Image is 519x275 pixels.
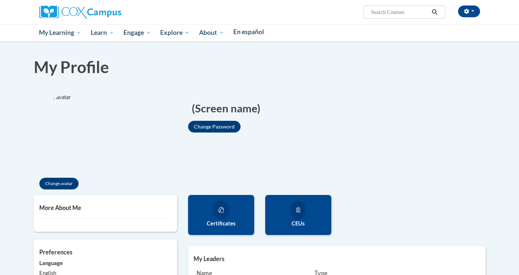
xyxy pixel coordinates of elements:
button: Search [429,8,440,17]
span: About [199,28,224,37]
label: CEUs [271,220,326,228]
input: Search Courses [370,8,429,17]
span: My Learning [39,28,81,37]
div: Click to change the profile picture [34,93,115,174]
a: En español [229,24,269,40]
img: profile avatar [34,93,115,174]
span: Explore [160,28,190,37]
h5: My Leaders [194,255,480,262]
a: About [194,24,229,41]
i:  [431,10,438,15]
h5: Preferences [39,249,172,256]
button: Account Settings [458,6,480,17]
span: En español [233,28,264,36]
button: Change avatar [39,178,79,189]
a: My Learning [35,24,86,41]
span: (Screen name) [192,101,260,116]
label: Certificates [194,220,249,228]
a: Explore [155,24,194,41]
a: Cox Campus [39,8,121,15]
img: Cox Campus [39,6,121,19]
button: Change Password [188,121,241,133]
div: Main menu [28,24,491,41]
span: Engage [123,28,151,37]
span: Learn [91,28,114,37]
h5: More About Me [39,204,172,211]
span: My Profile [34,57,109,76]
label: Language [39,259,172,267]
a: Learn [86,24,119,41]
a: Engage [119,24,156,41]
